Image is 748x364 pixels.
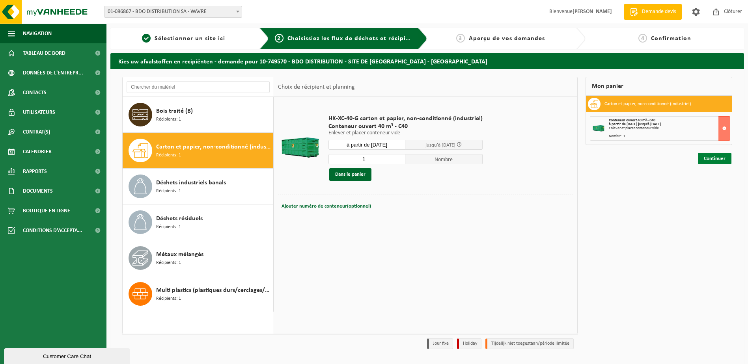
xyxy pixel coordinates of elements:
span: Navigation [23,24,52,43]
span: Multi plastics (plastiques durs/cerclages/EPS/film naturel/film mélange/PMC) [156,286,271,295]
span: Choisissiez les flux de déchets et récipients [287,35,419,42]
span: Demande devis [640,8,678,16]
span: Déchets résiduels [156,214,203,223]
div: Nombre: 1 [609,134,730,138]
span: Récipients: 1 [156,152,181,159]
span: Nombre [405,154,483,164]
h2: Kies uw afvalstoffen en recipiënten - demande pour 10-749570 - BDO DISTRIBUTION - SITE DE [GEOGRA... [110,53,744,69]
span: Bois traité (B) [156,106,193,116]
button: Déchets résiduels Récipients: 1 [123,204,274,240]
input: Sélectionnez date [328,140,406,150]
li: Holiday [457,338,481,349]
button: Bois traité (B) Récipients: 1 [123,97,274,133]
span: Conteneur ouvert 40 m³ - C40 [328,123,483,130]
span: Conteneur ouvert 40 m³ - C40 [609,118,655,123]
span: Déchets industriels banals [156,178,226,188]
a: Continuer [698,153,731,164]
span: 2 [275,34,284,43]
li: Jour fixe [427,338,453,349]
strong: à partir de [DATE] jusqu'à [DATE] [609,122,661,126]
span: Calendrier [23,142,52,162]
a: 1Sélectionner un site ici [114,34,253,43]
iframe: chat widget [4,347,132,364]
span: Ajouter numéro de conteneur(optionnel) [282,204,371,209]
span: Sélectionner un site ici [155,35,225,42]
span: Contacts [23,83,47,102]
button: Ajouter numéro de conteneur(optionnel) [281,201,372,212]
div: Mon panier [586,77,732,96]
span: Confirmation [651,35,691,42]
strong: [PERSON_NAME] [573,9,612,15]
span: Tableau de bord [23,43,65,63]
span: Aperçu de vos demandes [469,35,545,42]
span: Récipients: 1 [156,259,181,267]
button: Carton et papier, non-conditionné (industriel) Récipients: 1 [123,133,274,169]
input: Chercher du matériel [127,81,270,93]
button: Métaux mélangés Récipients: 1 [123,240,274,276]
span: Contrat(s) [23,122,50,142]
span: 1 [142,34,151,43]
span: jusqu'à [DATE] [425,143,455,148]
span: Boutique en ligne [23,201,70,221]
span: Conditions d'accepta... [23,221,82,240]
p: Enlever et placer conteneur vide [328,130,483,136]
span: Utilisateurs [23,102,55,122]
span: HK-XC-40-G carton et papier, non-conditionné (industriel) [328,115,483,123]
span: 01-086867 - BDO DISTRIBUTION SA - WAVRE [104,6,242,18]
span: Carton et papier, non-conditionné (industriel) [156,142,271,152]
span: Documents [23,181,53,201]
span: Rapports [23,162,47,181]
span: 3 [456,34,465,43]
h3: Carton et papier, non-conditionné (industriel) [604,98,691,110]
a: Demande devis [624,4,682,20]
span: Récipients: 1 [156,295,181,303]
button: Dans le panier [329,168,371,181]
span: 01-086867 - BDO DISTRIBUTION SA - WAVRE [104,6,242,17]
span: Récipients: 1 [156,116,181,123]
div: Choix de récipient et planning [274,77,359,97]
div: Enlever et placer conteneur vide [609,126,730,130]
span: Métaux mélangés [156,250,203,259]
span: Récipients: 1 [156,188,181,195]
li: Tijdelijk niet toegestaan/période limitée [485,338,574,349]
span: Données de l'entrepr... [23,63,83,83]
span: 4 [638,34,647,43]
button: Multi plastics (plastiques durs/cerclages/EPS/film naturel/film mélange/PMC) Récipients: 1 [123,276,274,312]
button: Déchets industriels banals Récipients: 1 [123,169,274,204]
span: Récipients: 1 [156,223,181,231]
